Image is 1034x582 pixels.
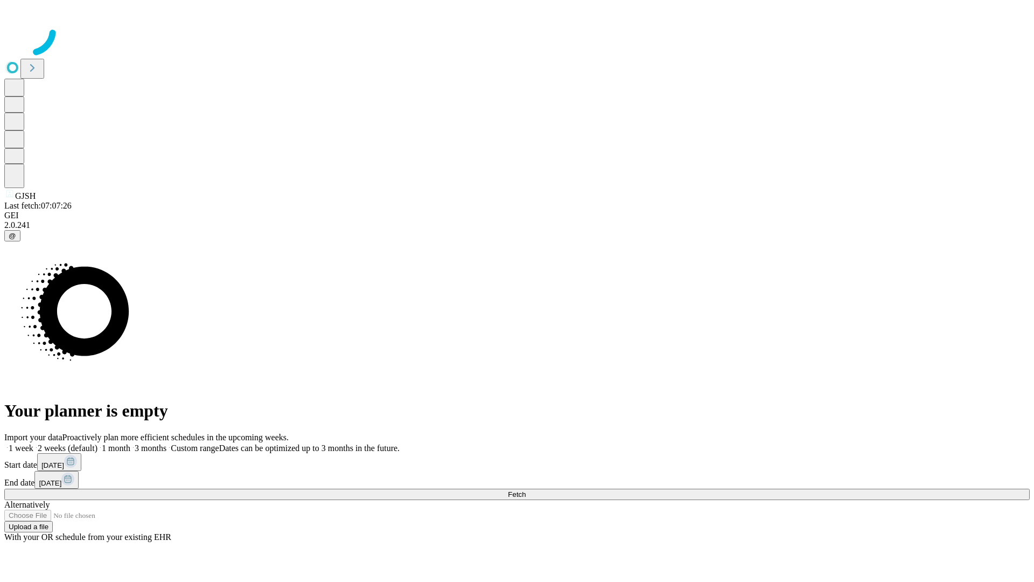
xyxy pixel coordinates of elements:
[38,444,97,453] span: 2 weeks (default)
[41,461,64,469] span: [DATE]
[9,444,33,453] span: 1 week
[15,191,36,200] span: GJSH
[4,471,1030,489] div: End date
[135,444,166,453] span: 3 months
[4,532,171,542] span: With your OR schedule from your existing EHR
[4,220,1030,230] div: 2.0.241
[4,489,1030,500] button: Fetch
[39,479,61,487] span: [DATE]
[4,211,1030,220] div: GEI
[4,401,1030,421] h1: Your planner is empty
[34,471,79,489] button: [DATE]
[37,453,81,471] button: [DATE]
[4,453,1030,471] div: Start date
[4,433,62,442] span: Import your data
[102,444,130,453] span: 1 month
[4,500,50,509] span: Alternatively
[4,521,53,532] button: Upload a file
[508,490,526,498] span: Fetch
[171,444,219,453] span: Custom range
[4,230,20,241] button: @
[62,433,289,442] span: Proactively plan more efficient schedules in the upcoming weeks.
[4,201,72,210] span: Last fetch: 07:07:26
[219,444,400,453] span: Dates can be optimized up to 3 months in the future.
[9,232,16,240] span: @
